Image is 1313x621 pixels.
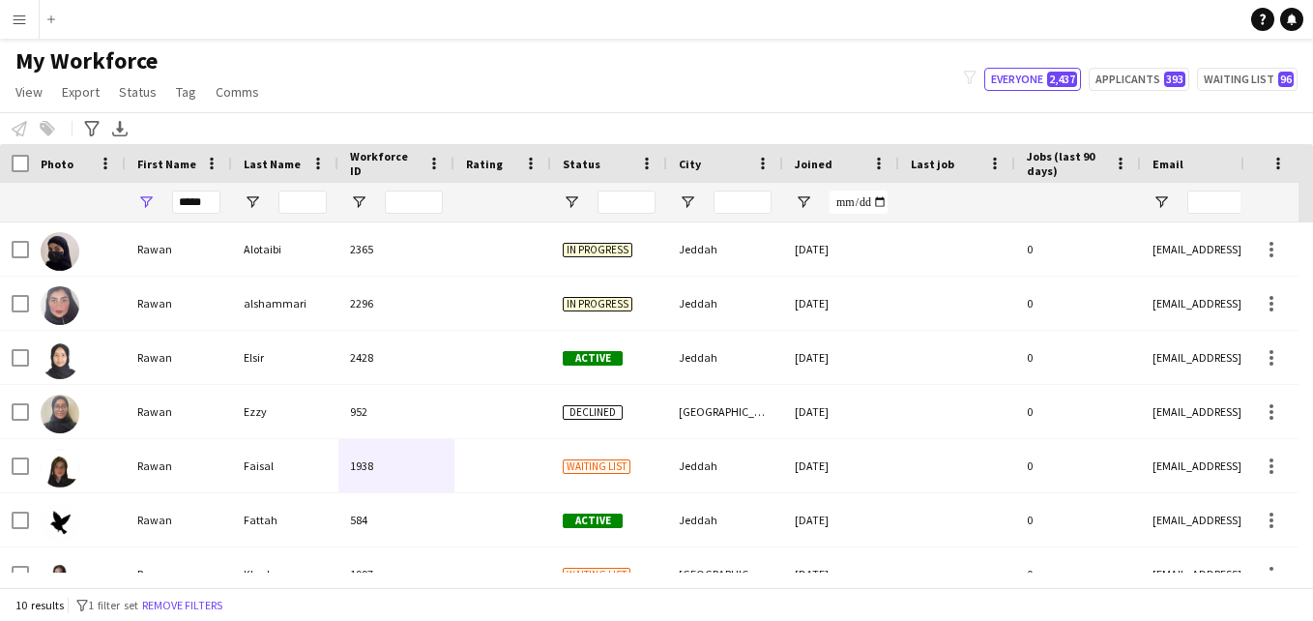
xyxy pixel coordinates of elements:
span: City [679,157,701,171]
button: Open Filter Menu [350,193,367,211]
div: 0 [1015,493,1141,547]
div: Rawan [126,493,232,547]
span: Jobs (last 90 days) [1027,149,1106,178]
button: Open Filter Menu [795,193,812,211]
span: Waiting list [563,568,630,582]
span: Waiting list [563,459,630,474]
button: Open Filter Menu [244,193,261,211]
span: Active [563,351,623,366]
input: Status Filter Input [598,191,656,214]
span: Declined [563,405,623,420]
span: Active [563,514,623,528]
button: Applicants393 [1089,68,1189,91]
button: Everyone2,437 [984,68,1081,91]
span: 2,437 [1047,72,1077,87]
a: Tag [168,79,204,104]
a: Comms [208,79,267,104]
div: 584 [338,493,454,547]
a: View [8,79,50,104]
div: 2296 [338,277,454,330]
input: First Name Filter Input [172,191,220,214]
span: Last Name [244,157,301,171]
div: Faisal [232,439,338,492]
div: Jeddah [667,493,783,547]
img: Rawan alshammari [41,286,79,325]
div: 1938 [338,439,454,492]
div: [DATE] [783,547,899,601]
button: Open Filter Menu [1153,193,1170,211]
span: Email [1153,157,1183,171]
div: Rawan [126,277,232,330]
span: Workforce ID [350,149,420,178]
div: 0 [1015,222,1141,276]
input: Workforce ID Filter Input [385,191,443,214]
span: 393 [1164,72,1185,87]
div: [DATE] [783,385,899,438]
button: Open Filter Menu [137,193,155,211]
a: Export [54,79,107,104]
div: Ezzy [232,385,338,438]
div: [DATE] [783,222,899,276]
div: 0 [1015,277,1141,330]
img: Rawan Alotaibi [41,232,79,271]
span: In progress [563,297,632,311]
div: Rawan [126,222,232,276]
span: Status [563,157,600,171]
span: Comms [216,83,259,101]
img: Rawan Elsir [41,340,79,379]
div: Kheder [232,547,338,601]
div: 0 [1015,439,1141,492]
div: Jeddah [667,331,783,384]
div: Fattah [232,493,338,547]
a: Status [111,79,164,104]
button: Open Filter Menu [563,193,580,211]
img: Rawan Kheder [41,557,79,596]
span: Status [119,83,157,101]
div: Alotaibi [232,222,338,276]
span: 96 [1278,72,1294,87]
div: Rawan [126,385,232,438]
div: 1997 [338,547,454,601]
span: Joined [795,157,832,171]
div: 0 [1015,385,1141,438]
button: Waiting list96 [1197,68,1298,91]
div: [GEOGRAPHIC_DATA] [667,385,783,438]
div: [GEOGRAPHIC_DATA] [667,547,783,601]
span: Photo [41,157,73,171]
span: Tag [176,83,196,101]
button: Remove filters [138,595,226,616]
img: Rawan Ezzy [41,395,79,433]
span: View [15,83,43,101]
app-action-btn: Advanced filters [80,117,103,140]
div: 2365 [338,222,454,276]
div: Rawan [126,547,232,601]
div: Rawan [126,331,232,384]
div: 0 [1015,547,1141,601]
div: [DATE] [783,493,899,547]
div: alshammari [232,277,338,330]
div: Jeddah [667,439,783,492]
div: [DATE] [783,439,899,492]
div: Jeddah [667,277,783,330]
input: City Filter Input [714,191,772,214]
button: Open Filter Menu [679,193,696,211]
div: [DATE] [783,277,899,330]
div: Jeddah [667,222,783,276]
div: [DATE] [783,331,899,384]
div: Elsir [232,331,338,384]
span: Last job [911,157,954,171]
input: Joined Filter Input [830,191,888,214]
app-action-btn: Export XLSX [108,117,131,140]
span: First Name [137,157,196,171]
span: 1 filter set [88,598,138,612]
input: Last Name Filter Input [278,191,327,214]
span: My Workforce [15,46,158,75]
img: Rawan Faisal [41,449,79,488]
div: Rawan [126,439,232,492]
span: Rating [466,157,503,171]
div: 0 [1015,331,1141,384]
span: Export [62,83,100,101]
div: 952 [338,385,454,438]
div: 2428 [338,331,454,384]
span: In progress [563,243,632,257]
